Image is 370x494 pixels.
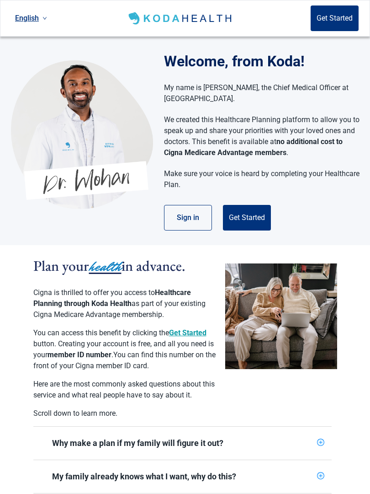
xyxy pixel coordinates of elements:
span: in advance. [122,256,185,275]
button: Get Started [223,205,271,231]
span: plus-circle [317,439,324,446]
button: Get Started [169,328,206,338]
img: Koda Health [11,60,153,209]
span: health [89,257,122,277]
p: We created this Healthcare Planning platform to allow you to speak up and share your priorities w... [164,114,361,158]
span: plus-circle [317,472,324,479]
span: Plan your [33,256,89,275]
button: Get Started [311,5,359,31]
div: Why make a plan if my family will figure it out? [52,438,313,449]
p: Scroll down to learn more. [33,408,216,419]
a: Current language: English [11,11,51,26]
p: My name is [PERSON_NAME], the Chief Medical Officer at [GEOGRAPHIC_DATA]. [164,82,361,104]
p: Here are the most commonly asked questions about this service and what real people have to say ab... [33,379,216,401]
p: Make sure your voice is heard by completing your Healthcare Plan. [164,168,361,190]
div: My family already knows what I want, why do this? [52,471,313,482]
strong: member ID number [48,350,111,359]
div: My family already knows what I want, why do this? [33,460,332,493]
span: down [42,16,47,21]
div: Why make a plan if my family will figure it out? [33,427,332,460]
div: Welcome, from Koda! [164,50,370,72]
span: Cigna is thrilled to offer you access to [33,288,155,297]
img: Koda Health [127,11,235,26]
p: You can access this benefit by clicking the button. Creating your account is free, and all you ne... [33,328,216,371]
button: Sign in [164,205,212,231]
img: planSectionCouple-CV0a0q8G.png [225,263,337,369]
